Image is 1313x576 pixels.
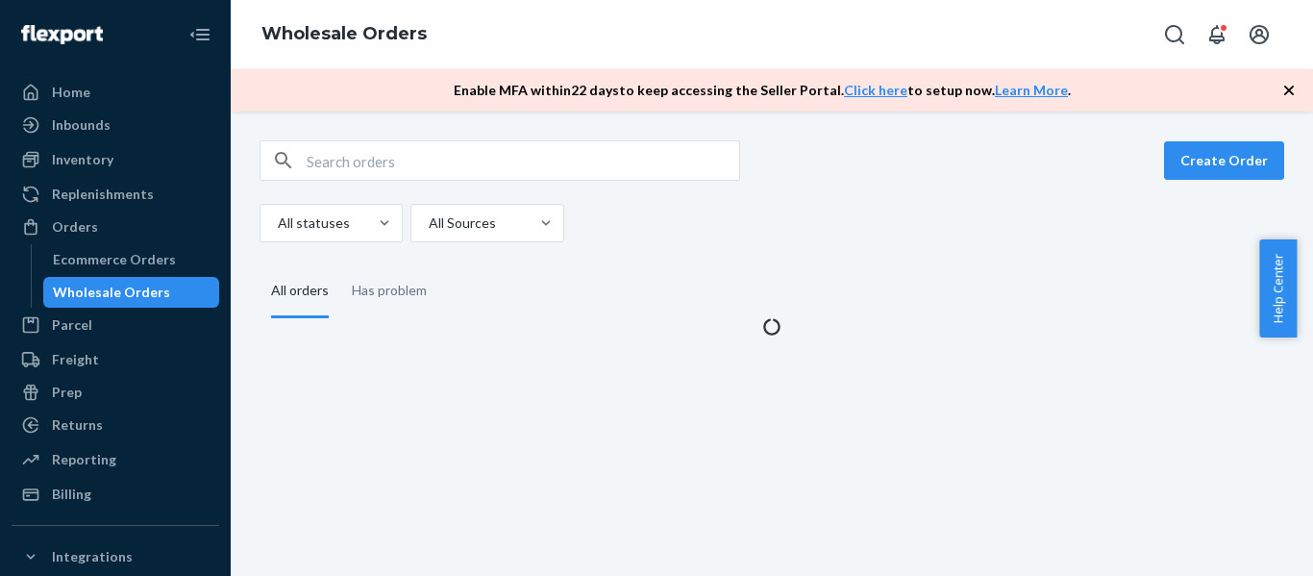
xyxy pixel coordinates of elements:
a: Replenishments [12,179,219,210]
div: Freight [52,350,99,369]
a: Freight [12,344,219,375]
div: Has problem [352,265,427,315]
div: All orders [271,265,329,318]
a: Home [12,77,219,108]
div: Reporting [52,450,116,469]
div: Home [52,83,90,102]
div: Inbounds [52,115,111,135]
button: Create Order [1164,141,1284,180]
a: Ecommerce Orders [43,244,220,275]
a: Reporting [12,444,219,475]
a: Learn More [995,82,1068,98]
img: Flexport logo [21,25,103,44]
div: Inventory [52,150,113,169]
input: All statuses [276,213,278,233]
button: Open Search Box [1155,15,1194,54]
a: Billing [12,479,219,510]
a: Click here [844,82,907,98]
button: Help Center [1259,239,1297,338]
a: Inventory [12,144,219,175]
a: Prep [12,377,219,408]
a: Inbounds [12,110,219,140]
button: Open account menu [1240,15,1278,54]
ol: breadcrumbs [246,7,442,63]
a: Wholesale Orders [261,23,427,44]
div: Returns [52,415,103,435]
a: Parcel [12,310,219,340]
a: Wholesale Orders [43,277,220,308]
div: Orders [52,217,98,237]
a: Returns [12,410,219,440]
a: Orders [12,212,219,242]
input: All Sources [427,213,429,233]
button: Close Navigation [181,15,219,54]
button: Integrations [12,541,219,572]
input: Search orders [307,141,739,180]
div: Wholesale Orders [53,283,170,302]
button: Open notifications [1198,15,1236,54]
div: Ecommerce Orders [53,250,176,269]
div: Replenishments [52,185,154,204]
div: Integrations [52,547,133,566]
div: Prep [52,383,82,402]
div: Billing [52,485,91,504]
p: Enable MFA within 22 days to keep accessing the Seller Portal. to setup now. . [454,81,1071,100]
div: Parcel [52,315,92,335]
